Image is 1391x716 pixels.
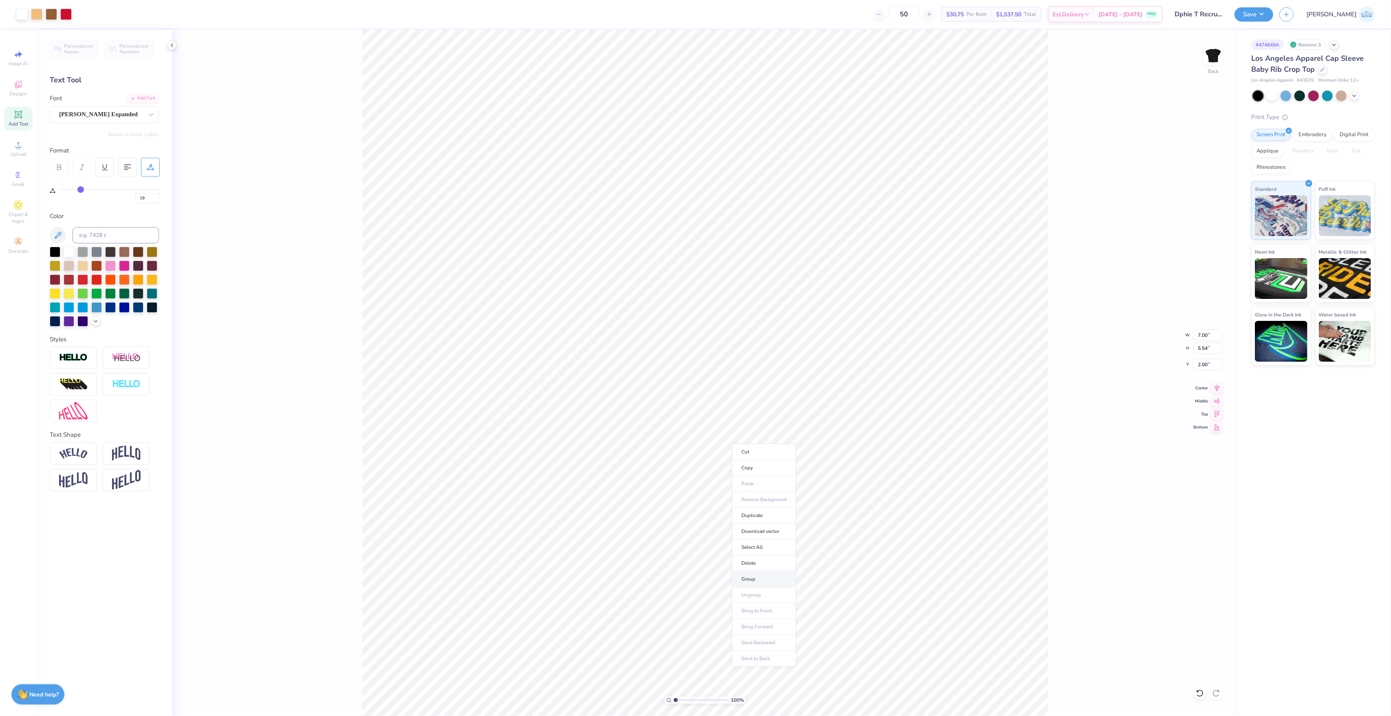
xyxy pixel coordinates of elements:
span: Decorate [9,248,28,254]
span: FREE [1147,11,1156,17]
span: Los Angeles Apparel [1251,77,1293,84]
li: Group [732,571,796,587]
input: e.g. 7428 c [73,227,159,243]
div: Embroidery [1293,129,1332,141]
div: Transfers [1286,145,1319,157]
label: Font [50,94,62,103]
span: Top [1193,411,1208,417]
div: Revision 3 [1288,40,1325,50]
span: Per Item [966,10,986,19]
div: Styles [50,335,159,344]
img: Josephine Amber Orros [1359,7,1375,22]
img: Glow in the Dark Ink [1255,321,1307,362]
div: Print Type [1251,113,1375,122]
li: Duplicate [732,508,796,524]
img: Rise [112,470,141,490]
button: Save [1234,7,1273,22]
li: Delete [732,555,796,571]
span: Middle [1193,398,1208,404]
span: Minimum Order: 12 + [1318,77,1359,84]
img: Negative Space [112,380,141,389]
div: Color [50,212,159,221]
div: # 474849A [1251,40,1284,50]
img: Water based Ink [1319,321,1371,362]
span: Clipart & logos [4,211,33,224]
span: Standard [1255,185,1276,193]
span: Est. Delivery [1053,10,1084,19]
span: Glow in the Dark Ink [1255,310,1301,319]
span: Upload [10,151,26,157]
button: Switch to Greek Letters [108,131,159,138]
a: [PERSON_NAME] [1307,7,1375,22]
div: Vinyl [1321,145,1344,157]
span: # 43035 [1297,77,1314,84]
div: Text Shape [50,430,159,440]
img: Flag [59,472,88,488]
li: Download vector [732,524,796,539]
span: Designs [9,91,27,97]
span: Metallic & Glitter Ink [1319,248,1367,256]
span: Greek [12,181,25,188]
img: Arch [112,446,141,461]
img: Puff Ink [1319,195,1371,236]
div: Format [50,146,160,155]
span: $30.75 [946,10,964,19]
img: 3d Illusion [59,378,88,391]
img: Metallic & Glitter Ink [1319,258,1371,299]
div: Applique [1251,145,1284,157]
div: Back [1208,68,1219,75]
span: Los Angeles Apparel Cap Sleeve Baby Rib Crop Top [1251,53,1364,74]
span: 100 % [731,696,744,704]
li: Cut [732,444,796,460]
div: Text Tool [50,75,159,86]
span: Add Text [9,121,28,127]
span: Water based Ink [1319,310,1356,319]
div: Screen Print [1251,129,1291,141]
strong: Need help? [30,691,59,698]
span: [DATE] - [DATE] [1098,10,1142,19]
span: Personalized Names [64,43,93,55]
span: Total [1024,10,1036,19]
li: Copy [732,460,796,476]
span: $1,537.50 [996,10,1021,19]
span: Neon Ink [1255,248,1275,256]
span: Puff Ink [1319,185,1336,193]
img: Free Distort [59,402,88,420]
img: Back [1205,47,1221,64]
span: Bottom [1193,424,1208,430]
div: Foil [1347,145,1366,157]
span: Image AI [9,60,28,67]
img: Stroke [59,353,88,362]
div: Rhinestones [1251,161,1291,174]
img: Arc [59,448,88,459]
span: [PERSON_NAME] [1307,10,1357,19]
img: Neon Ink [1255,258,1307,299]
input: – – [888,7,920,22]
div: Add Font [127,94,159,103]
img: Standard [1255,195,1307,236]
img: Shadow [112,353,141,363]
span: Personalized Numbers [119,43,148,55]
li: Select All [732,539,796,555]
input: Untitled Design [1168,6,1228,22]
span: Center [1193,385,1208,391]
div: Digital Print [1334,129,1374,141]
